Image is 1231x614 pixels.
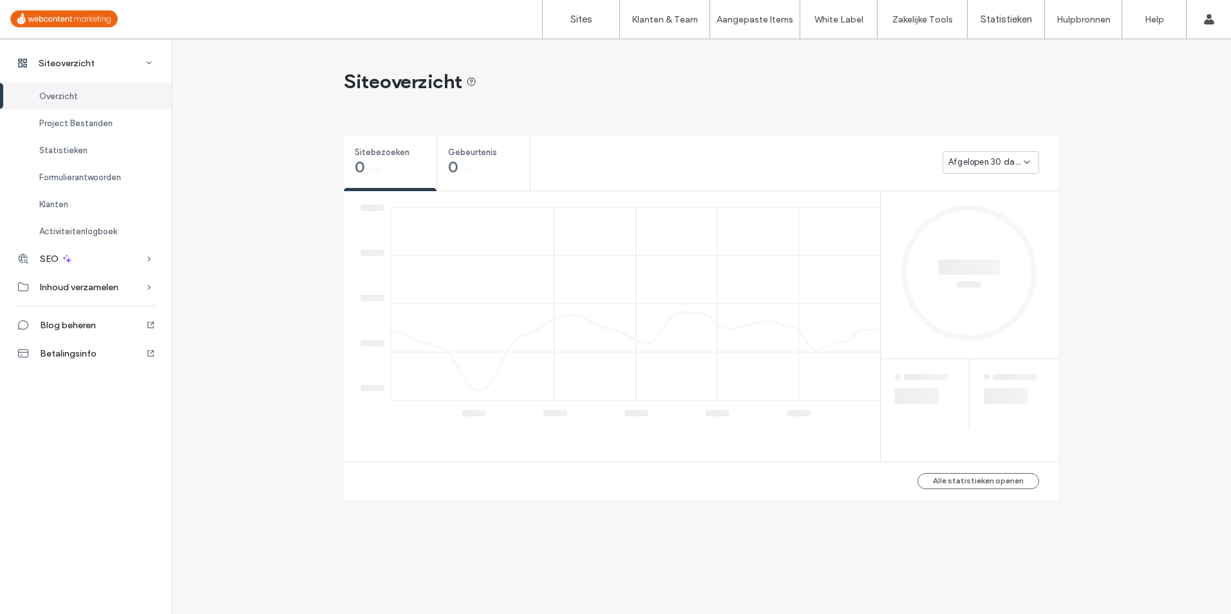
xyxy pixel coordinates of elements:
span: ‌ [787,410,811,416]
label: Statistieken [981,14,1032,25]
span: Sitebezoeken [355,146,417,159]
button: Alle statistieken openen [917,473,1039,489]
span: Blog beheren [40,320,96,331]
div: ‌ [361,339,373,358]
span: Afgelopen 30 dagen [948,156,1024,169]
div: ‌ [895,373,901,383]
label: Sites [570,14,592,25]
span: SEO [40,254,59,265]
span: ‌ [361,205,384,211]
span: 0% [464,163,475,176]
span: ‌ [939,259,1000,275]
div: ‌ [462,409,486,419]
label: Hulpbronnen [1057,14,1111,25]
span: ‌ [984,374,990,380]
div: ‌ [361,249,373,268]
span: Klanten [39,200,68,209]
span: Siteoverzicht [39,58,95,69]
span: ‌ [904,374,948,380]
span: ‌ [462,410,486,416]
div: ‌ [543,409,567,419]
span: ‌ [361,385,384,391]
span: Statistieken [39,145,88,155]
label: White Label [814,14,863,25]
span: Project Bestanden [39,118,113,128]
span: Inhoud verzamelen [40,282,118,293]
label: Help [1145,14,1164,25]
span: Formulierantwoorden [39,172,121,182]
div: ‌ [361,294,373,313]
span: ‌ [957,281,981,288]
span: ‌ [543,410,567,416]
span: Activiteitenlogboek [39,227,117,236]
span: ‌ [993,374,1037,380]
span: 0% [370,163,382,176]
div: ‌ [361,384,373,404]
div: ‌ [361,204,373,223]
div: ‌ [984,373,990,383]
span: ‌ [895,388,939,404]
label: Zakelijke Tools [892,14,953,25]
span: Gebeurtenis [448,146,511,159]
div: ‌ [625,409,648,419]
span: Help [29,9,55,21]
span: Siteoverzicht [344,69,476,95]
label: Klanten & Team [632,14,698,25]
div: ‌ [957,281,981,290]
span: ‌ [625,410,648,416]
span: ‌ [361,295,384,301]
span: ‌ [361,250,384,256]
span: ‌ [706,410,729,416]
div: ‌ [787,409,811,419]
span: 0 [448,161,458,174]
div: ‌ [706,409,729,419]
span: ‌ [984,388,1028,404]
span: Overzicht [39,91,78,101]
span: ‌ [361,340,384,346]
label: Aangepaste Items [717,14,793,25]
span: 0 [355,161,364,174]
span: Betalingsinfo [40,348,97,359]
span: ‌ [895,374,901,380]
